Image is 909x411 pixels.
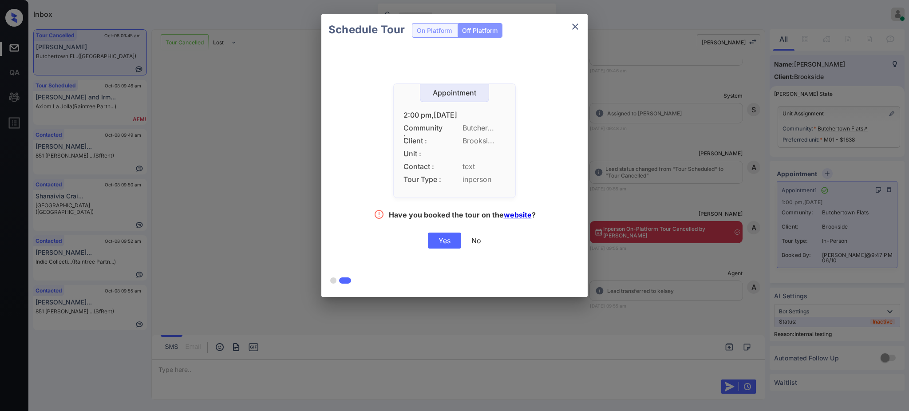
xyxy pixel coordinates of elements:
span: Client : [403,137,443,145]
h2: Schedule Tour [321,14,412,45]
span: Tour Type : [403,175,443,184]
span: Brooksi... [462,137,506,145]
span: Unit : [403,150,443,158]
a: website [504,210,532,219]
button: close [566,18,584,36]
span: Contact : [403,162,443,171]
span: inperson [462,175,506,184]
span: Butcher... [462,124,506,132]
div: 2:00 pm,[DATE] [403,111,506,119]
div: Have you booked the tour on the ? [389,210,536,221]
span: text [462,162,506,171]
div: Appointment [420,89,489,97]
div: Yes [428,233,461,249]
span: Community : [403,124,443,132]
div: No [471,236,481,245]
